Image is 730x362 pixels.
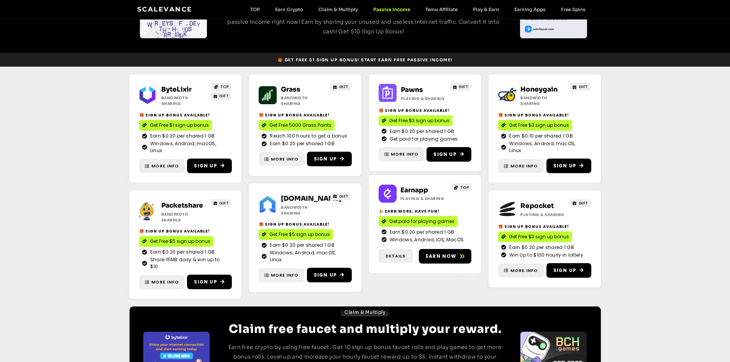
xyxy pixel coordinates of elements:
h2: Playing & Sharing [400,196,448,201]
a: GIFT [330,83,351,91]
a: Get Free 5000 Grass Points [259,120,335,131]
span: Claim & Multiply [344,309,386,316]
h2: 🎁 Sign Up Bonus Available! [379,108,472,113]
a: Sign Up [187,275,232,289]
a: 🎁 Get Free $1 sign up bonus! Start earn free passive income! [275,55,456,65]
a: GIFT [330,192,351,200]
span: Get paid for playing games [388,136,458,143]
a: GIFT [570,83,591,91]
span: Earn $0.20 per shared 1 GB [388,128,454,135]
span: Get Free $3 sign up bonus [389,117,449,124]
a: Get Free $5 sign up bonus [139,236,213,247]
span: More Info [151,279,179,285]
h2: 🎁 Sign Up Bonus Available! [498,224,591,229]
span: Get Free 5000 Grass Points [269,122,331,129]
a: Get Free $5 sign up bonus [259,229,333,240]
a: Pawns [401,86,423,94]
a: GIFT [450,83,471,91]
h2: Bandwidth Sharing [281,205,327,216]
span: Earn now [426,253,457,260]
span: TOP [220,84,229,90]
span: Windows, Android, macOS, Linux [507,140,588,154]
nav: Menu [243,7,593,12]
span: More Info [271,156,299,162]
a: Get Free $1 sign up bonus [139,120,212,131]
h2: 🎁 Sign Up Bonus Available! [259,112,352,118]
span: Sign Up [553,162,576,169]
a: Temu Affiliate [418,7,465,12]
span: Reach 100 hours to get a bonus [268,133,347,139]
span: Get Free $5 sign up bonus [150,238,210,245]
span: Earn $0.20 per shared 1 GB [507,244,574,251]
a: More Info [498,264,544,278]
a: Sign Up [427,147,471,162]
h2: Playing & Sharing [520,212,567,218]
span: Earn $0.20 per shared 1 GB [148,133,215,139]
span: GIFT [219,200,229,206]
a: More Info [379,147,424,161]
h2: Bandwidth Sharing [161,95,208,106]
a: Repocket [520,202,554,210]
span: Sign Up [553,267,576,274]
a: More Info [139,159,185,173]
a: Earning Apps [507,7,553,12]
h2: Claim free faucet and multiply your reward. [224,319,507,339]
a: More Info [259,152,304,166]
a: TOP [451,183,471,192]
span: 🎁 Get Free $1 sign up bonus! Start earn free passive income! [278,57,453,63]
a: More Info [259,268,304,282]
span: Win Up to $100 hourly in lottery [507,252,583,259]
a: Sign Up [307,268,352,282]
a: Earn Crypto [267,7,311,12]
span: Sign Up [194,278,217,285]
span: Windows, Android, IOS, MacOS [388,236,464,243]
span: Sign Up [433,151,456,158]
a: Earnapp [400,186,428,194]
span: Sign Up [314,272,337,278]
a: Get paid for playing games [379,216,458,227]
h2: 🎉 Earn More, Have Fun! [379,208,472,214]
a: Details [379,249,413,263]
a: Get Free $3 sign up bonus [498,231,572,242]
a: Earn now [419,249,472,264]
p: Get paid by do nothing! Best websites to make money passively. Just turn on app and start earn pa... [221,8,506,36]
a: Free Spins [553,7,593,12]
a: Claim & Multiply [311,7,366,12]
a: GIFT [211,92,232,100]
a: Passive Income [366,7,418,12]
span: GIFT [219,93,229,99]
a: TOP [212,83,231,91]
a: GIFT [570,199,591,207]
span: GIFT [339,193,349,199]
span: Sign Up [314,156,337,162]
span: Earn $0.10 per shared 1 GB [507,133,573,139]
span: Sign Up [194,162,217,169]
span: More Info [391,151,418,157]
a: GIFT [211,199,232,207]
a: Honeygain [520,85,558,93]
a: Sign Up [307,152,352,166]
h2: 🎁 Sign Up Bonus Available! [259,221,352,227]
span: GIFT [579,84,588,90]
span: Windows, Android, macOS, Linux [268,249,348,263]
a: Get Free $3 sign up bonus [498,120,572,131]
span: Get Free $5 sign up bonus [269,231,330,238]
span: More Info [510,163,538,169]
span: More Info [151,163,179,169]
h2: 🎁 Sign Up Bonus Available! [139,228,232,234]
a: Sign Up [187,159,232,173]
span: Get Free $1 sign up bonus [150,122,209,129]
a: More Info [139,275,185,289]
h2: Bandwidth Sharing [281,95,327,106]
a: More Info [498,159,544,173]
span: TOP [460,185,469,190]
a: TOP [243,7,267,12]
span: Get paid for playing games [389,218,454,225]
a: Get Free $3 sign up bonus [379,115,453,126]
a: ByteLixir [161,85,192,93]
span: Get Free $3 sign up bonus [509,122,569,129]
span: Share 15MB daily & win up to $10 [148,256,229,270]
h2: 🎁 Sign Up Bonus Available! [498,112,591,118]
a: [DOMAIN_NAME] [281,195,341,203]
span: GIFT [339,84,349,90]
